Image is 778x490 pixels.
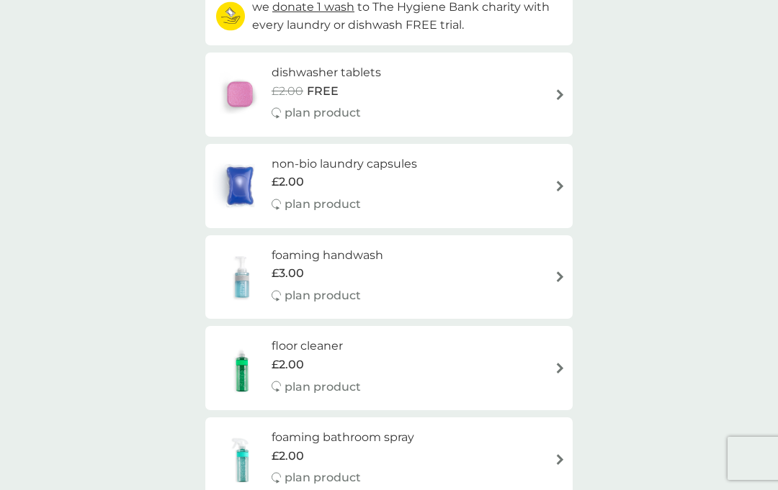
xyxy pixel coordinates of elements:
img: floor cleaner [213,343,272,394]
img: arrow right [555,271,565,282]
p: plan product [285,468,361,487]
p: plan product [285,195,361,214]
img: arrow right [555,363,565,373]
h6: dishwasher tablets [272,63,381,82]
img: arrow right [555,89,565,100]
p: plan product [285,104,361,122]
img: foaming bathroom spray [213,435,272,485]
span: FREE [307,82,339,101]
p: plan product [285,286,361,305]
img: arrow right [555,454,565,465]
img: dishwasher tablets [213,69,267,119]
h6: non-bio laundry capsules [272,155,417,173]
h6: floor cleaner [272,337,361,355]
span: £3.00 [272,264,304,283]
span: £2.00 [272,355,304,374]
img: arrow right [555,181,565,191]
img: foaming handwash [213,252,272,302]
span: £2.00 [272,82,303,101]
h6: foaming bathroom spray [272,428,414,447]
span: £2.00 [272,173,304,191]
span: £2.00 [272,447,304,466]
img: non-bio laundry capsules [213,160,267,211]
p: plan product [285,378,361,396]
h6: foaming handwash [272,246,383,265]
